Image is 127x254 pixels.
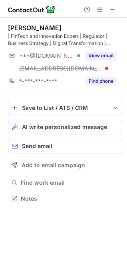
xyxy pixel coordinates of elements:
[22,124,107,130] span: AI write personalized message
[8,139,122,153] button: Send email
[8,120,122,134] button: AI write personalized message
[19,52,74,59] span: ***@[DOMAIN_NAME]
[8,193,122,204] button: Notes
[85,52,117,60] button: Reveal Button
[21,195,119,202] span: Notes
[21,179,119,186] span: Find work email
[8,177,122,188] button: Find work email
[8,101,122,115] button: save-profile-one-click
[8,24,62,32] div: [PERSON_NAME]
[8,5,56,14] img: ContactOut v5.3.10
[19,65,102,72] span: [EMAIL_ADDRESS][DOMAIN_NAME]
[8,158,122,172] button: Add to email campaign
[22,143,52,149] span: Send email
[8,33,122,47] div: | FinTech and Innovation Expert | Regulator | Business Strategy | Digital Transformation | Ventur...
[22,105,108,111] div: Save to List / ATS / CRM
[22,162,85,168] span: Add to email campaign
[85,77,117,85] button: Reveal Button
